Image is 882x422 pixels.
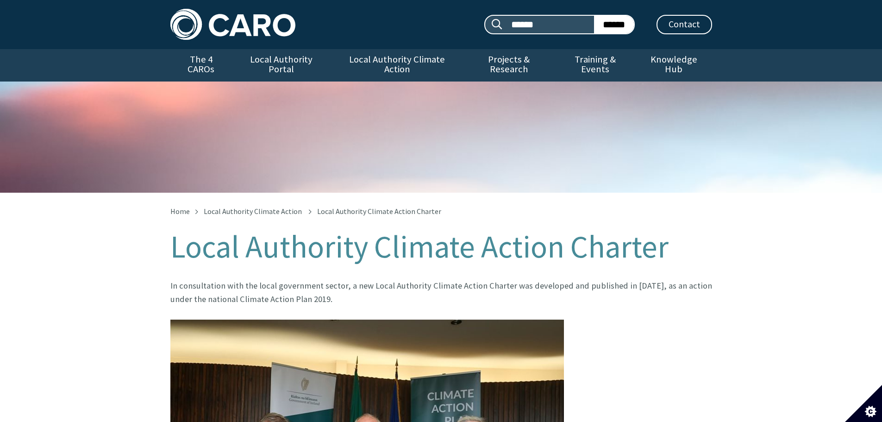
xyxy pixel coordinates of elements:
a: Projects & Research [463,49,555,82]
img: Caro logo [170,9,295,40]
a: Local Authority Climate Action [204,207,302,216]
button: Set cookie preferences [845,385,882,422]
a: Training & Events [555,49,636,82]
a: Home [170,207,190,216]
a: Local Authority Climate Action [331,49,463,82]
h1: Local Authority Climate Action Charter [170,230,712,264]
a: Local Authority Portal [232,49,331,82]
span: Local Authority Climate Action Charter [317,207,441,216]
a: Contact [657,15,712,34]
a: The 4 CAROs [170,49,232,82]
a: Knowledge Hub [636,49,712,82]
